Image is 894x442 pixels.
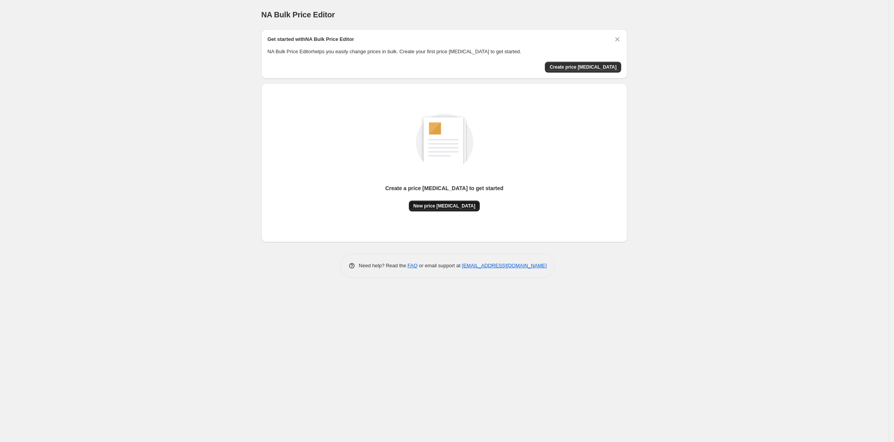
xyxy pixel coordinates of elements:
[413,203,476,209] span: New price [MEDICAL_DATA]
[267,48,621,56] p: NA Bulk Price Editor helps you easily change prices in bulk. Create your first price [MEDICAL_DAT...
[267,35,354,43] h2: Get started with NA Bulk Price Editor
[385,184,504,192] p: Create a price [MEDICAL_DATA] to get started
[409,201,480,211] button: New price [MEDICAL_DATA]
[261,10,335,19] span: NA Bulk Price Editor
[550,64,617,70] span: Create price [MEDICAL_DATA]
[408,263,418,268] a: FAQ
[462,263,547,268] a: [EMAIL_ADDRESS][DOMAIN_NAME]
[613,35,621,43] button: Dismiss card
[418,263,462,268] span: or email support at
[545,62,621,73] button: Create price change job
[359,263,408,268] span: Need help? Read the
